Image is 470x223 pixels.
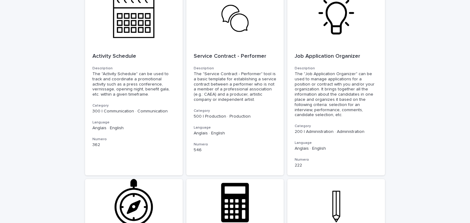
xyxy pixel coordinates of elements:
[92,142,175,148] p: 362
[194,131,277,136] p: Anglais · English
[295,124,378,129] h3: Category
[295,129,378,134] p: 200 | Administration · Administration
[194,53,277,60] p: Service Contract - Performer
[92,53,175,60] p: Activity Schedule
[194,66,277,71] h3: Description
[92,126,175,131] p: Anglais · English
[92,66,175,71] h3: Description
[295,146,378,151] p: Anglais · English
[295,157,378,162] h3: Numero
[92,103,175,108] h3: Category
[295,163,378,168] p: 222
[295,141,378,145] h3: Language
[92,109,175,114] p: 300 | Communication · Communication
[194,148,277,153] p: 546
[194,114,277,119] p: 500 | Production · Production
[194,142,277,147] h3: Numero
[194,125,277,130] h3: Language
[194,108,277,113] h3: Category
[92,71,175,97] div: The "Activity Schedule" can be used to track and coordinate a promotional activity such as a pres...
[295,71,378,118] div: The "Job Application Organizer" can be used to manage applications for a position or contract wit...
[92,120,175,125] h3: Language
[92,137,175,142] h3: Numero
[295,53,378,60] p: Job Application Organizer
[295,66,378,71] h3: Description
[194,71,277,102] div: The "Service Contract - Performer" tool is a basic template for establishing a service contract b...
